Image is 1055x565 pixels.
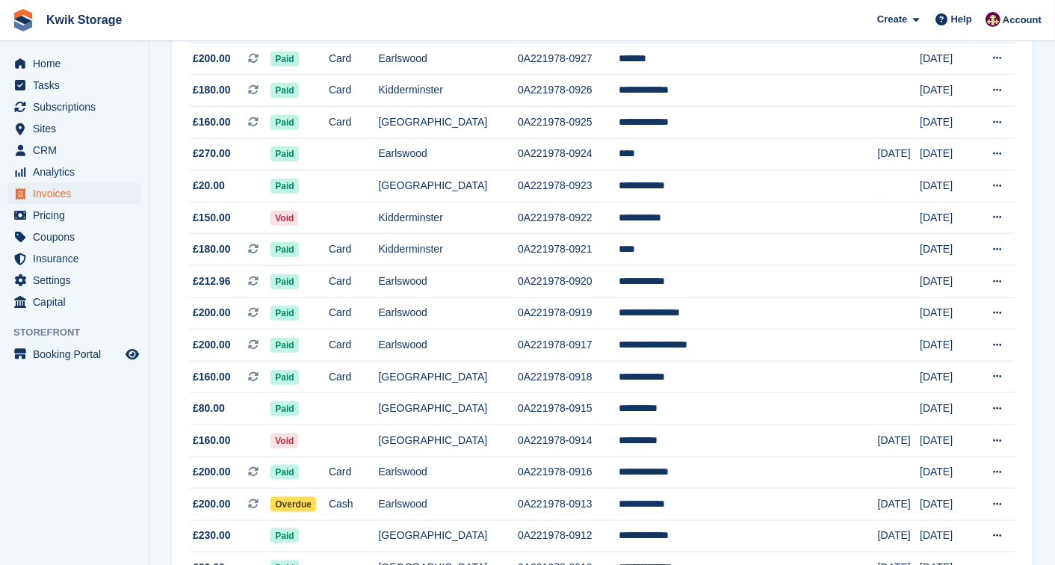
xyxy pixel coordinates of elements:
span: Paid [270,528,298,543]
span: Settings [33,270,123,291]
td: [DATE] [920,106,974,138]
span: £160.00 [193,433,231,448]
span: Void [270,433,298,448]
span: Create [877,12,907,27]
img: ellie tragonette [986,12,1000,27]
td: 0A221978-0914 [518,424,619,457]
a: menu [7,205,141,226]
a: menu [7,75,141,96]
span: Invoices [33,183,123,204]
span: £150.00 [193,210,231,226]
td: [DATE] [878,489,920,521]
td: 0A221978-0918 [518,361,619,393]
a: Preview store [123,345,141,363]
a: Kwik Storage [40,7,128,32]
td: Card [329,43,379,75]
span: Pricing [33,205,123,226]
td: [DATE] [920,520,974,552]
a: menu [7,96,141,117]
span: Paid [270,306,298,321]
span: £200.00 [193,496,231,512]
td: [GEOGRAPHIC_DATA] [379,393,519,425]
td: 0A221978-0921 [518,234,619,266]
td: [DATE] [920,361,974,393]
a: menu [7,344,141,365]
td: 0A221978-0916 [518,457,619,489]
td: 0A221978-0927 [518,43,619,75]
td: Kidderminster [379,75,519,107]
span: Tasks [33,75,123,96]
span: £270.00 [193,146,231,161]
img: stora-icon-8386f47178a22dfd0bd8f6a31ec36ba5ce8667c1dd55bd0f319d3a0aa187defe.svg [12,9,34,31]
td: [GEOGRAPHIC_DATA] [379,106,519,138]
span: Capital [33,291,123,312]
td: [DATE] [920,234,974,266]
span: £212.96 [193,274,231,289]
td: Kidderminster [379,202,519,234]
td: [DATE] [878,520,920,552]
td: [DATE] [878,424,920,457]
span: Subscriptions [33,96,123,117]
td: Card [329,265,379,297]
td: [DATE] [878,138,920,170]
span: Paid [270,242,298,257]
span: Paid [270,179,298,194]
td: Card [329,361,379,393]
span: £160.00 [193,369,231,385]
span: Storefront [13,325,149,340]
td: [DATE] [920,457,974,489]
td: Earlswood [379,457,519,489]
span: Booking Portal [33,344,123,365]
span: Analytics [33,161,123,182]
td: [DATE] [920,43,974,75]
td: 0A221978-0913 [518,489,619,521]
td: Card [329,234,379,266]
td: 0A221978-0925 [518,106,619,138]
td: Card [329,75,379,107]
a: menu [7,226,141,247]
span: £80.00 [193,401,225,416]
td: 0A221978-0923 [518,170,619,203]
span: Coupons [33,226,123,247]
td: Earlswood [379,330,519,362]
td: [GEOGRAPHIC_DATA] [379,520,519,552]
td: Earlswood [379,297,519,330]
td: 0A221978-0912 [518,520,619,552]
a: menu [7,183,141,204]
span: Paid [270,83,298,98]
td: [DATE] [920,393,974,425]
td: Earlswood [379,489,519,521]
a: menu [7,140,141,161]
span: Overdue [270,497,316,512]
span: £200.00 [193,305,231,321]
td: [DATE] [920,75,974,107]
td: 0A221978-0917 [518,330,619,362]
td: 0A221978-0920 [518,265,619,297]
span: Paid [270,115,298,130]
span: Sites [33,118,123,139]
span: Help [951,12,972,27]
td: Card [329,297,379,330]
span: Account [1003,13,1042,28]
td: [DATE] [920,138,974,170]
span: £230.00 [193,528,231,543]
a: menu [7,118,141,139]
td: Card [329,106,379,138]
span: £200.00 [193,51,231,67]
span: Paid [270,52,298,67]
span: Paid [270,146,298,161]
td: Card [329,330,379,362]
td: 0A221978-0922 [518,202,619,234]
span: Void [270,211,298,226]
span: £160.00 [193,114,231,130]
span: Paid [270,370,298,385]
td: 0A221978-0915 [518,393,619,425]
span: £180.00 [193,82,231,98]
span: £180.00 [193,241,231,257]
td: [DATE] [920,202,974,234]
td: Cash [329,489,379,521]
span: Paid [270,274,298,289]
td: Kidderminster [379,234,519,266]
td: Earlswood [379,138,519,170]
a: menu [7,53,141,74]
